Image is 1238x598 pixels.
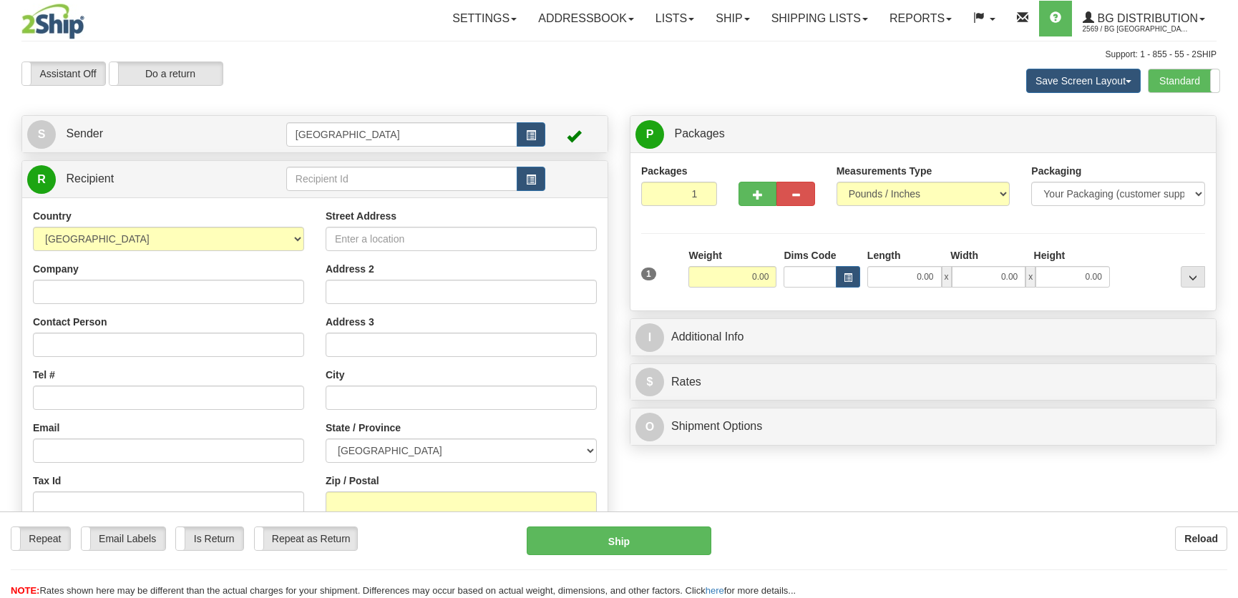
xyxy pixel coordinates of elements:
[837,164,932,178] label: Measurements Type
[635,368,664,396] span: $
[326,227,597,251] input: Enter a location
[33,209,72,223] label: Country
[255,527,357,550] label: Repeat as Return
[326,315,374,329] label: Address 3
[27,120,56,149] span: S
[674,127,724,139] span: Packages
[635,368,1211,397] a: $Rates
[66,172,114,185] span: Recipient
[176,527,243,550] label: Is Return
[33,474,61,488] label: Tax Id
[1205,226,1237,372] iframe: chat widget
[635,412,1211,441] a: OShipment Options
[635,323,1211,352] a: IAdditional Info
[688,248,721,263] label: Weight
[33,368,55,382] label: Tel #
[33,262,79,276] label: Company
[1181,266,1205,288] div: ...
[1034,248,1066,263] label: Height
[867,248,901,263] label: Length
[11,585,39,596] span: NOTE:
[326,421,401,435] label: State / Province
[641,164,688,178] label: Packages
[879,1,962,36] a: Reports
[286,167,517,191] input: Recipient Id
[11,527,70,550] label: Repeat
[33,421,59,435] label: Email
[1072,1,1216,36] a: BG Distribution 2569 / BG [GEOGRAPHIC_DATA] (PRINCIPAL)
[1083,22,1190,36] span: 2569 / BG [GEOGRAPHIC_DATA] (PRINCIPAL)
[1184,533,1218,544] b: Reload
[326,368,344,382] label: City
[761,1,879,36] a: Shipping lists
[21,49,1217,61] div: Support: 1 - 855 - 55 - 2SHIP
[22,62,105,85] label: Assistant Off
[705,1,760,36] a: Ship
[1025,266,1035,288] span: x
[950,248,978,263] label: Width
[784,248,836,263] label: Dims Code
[1175,526,1227,551] button: Reload
[645,1,705,36] a: Lists
[326,209,396,223] label: Street Address
[635,120,664,149] span: P
[635,119,1211,149] a: P Packages
[1026,69,1141,93] button: Save Screen Layout
[635,413,664,441] span: O
[286,122,517,147] input: Sender Id
[942,266,952,288] span: x
[635,323,664,352] span: I
[82,527,165,550] label: Email Labels
[326,262,374,276] label: Address 2
[527,526,711,555] button: Ship
[641,268,656,280] span: 1
[109,62,223,85] label: Do a return
[33,315,107,329] label: Contact Person
[1031,164,1081,178] label: Packaging
[706,585,724,596] a: here
[27,119,286,149] a: S Sender
[66,127,103,139] span: Sender
[27,165,258,194] a: R Recipient
[442,1,527,36] a: Settings
[1094,12,1198,24] span: BG Distribution
[27,165,56,194] span: R
[1149,69,1219,92] label: Standard
[527,1,645,36] a: Addressbook
[21,4,84,39] img: logo2569.jpg
[326,474,379,488] label: Zip / Postal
